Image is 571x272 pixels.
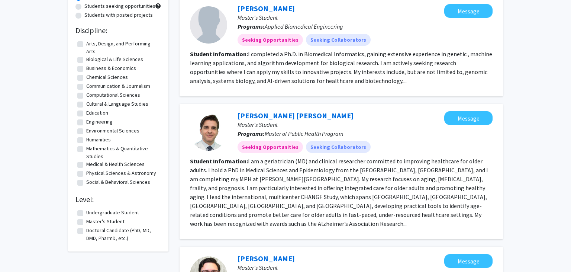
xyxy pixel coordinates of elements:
[6,239,32,266] iframe: Chat
[190,157,488,227] fg-read-more: I am a geriatrician (MD) and clinical researcher committed to improving healthcare for older adul...
[86,209,139,217] label: Undergraduate Student
[86,73,128,81] label: Chemical Sciences
[190,50,492,84] fg-read-more: I completed a Ph.D. in Biomedical Informatics, gaining extensive experience in genetic , machine ...
[238,14,278,21] span: Master's Student
[238,111,354,120] a: [PERSON_NAME] [PERSON_NAME]
[86,169,156,177] label: Physical Sciences & Astronomy
[86,160,145,168] label: Medical & Health Sciences
[86,100,148,108] label: Cultural & Language Studies
[306,34,371,46] mat-chip: Seeking Collaborators
[444,4,493,18] button: Message Zheng Cai
[238,121,278,128] span: Master's Student
[86,91,140,99] label: Computational Sciences
[75,26,161,35] h2: Discipline:
[86,40,159,55] label: Arts, Design, and Performing Arts
[238,254,295,263] a: [PERSON_NAME]
[444,111,493,125] button: Message Marlon Juliano Romero Aliberti
[238,23,265,30] b: Programs:
[84,2,155,10] label: Students seeking opportunities
[86,136,111,144] label: Humanities
[75,195,161,204] h2: Level:
[86,55,143,63] label: Biological & Life Sciences
[238,34,303,46] mat-chip: Seeking Opportunities
[86,178,150,186] label: Social & Behavioral Sciences
[265,130,343,137] span: Master of Public Health Program
[86,82,150,90] label: Communication & Journalism
[86,127,139,135] label: Environmental Sciences
[86,218,125,225] label: Master's Student
[84,11,153,19] label: Students with posted projects
[265,23,343,30] span: Applied Biomedical Engineering
[86,64,136,72] label: Business & Economics
[306,141,371,153] mat-chip: Seeking Collaborators
[238,4,295,13] a: [PERSON_NAME]
[86,109,108,117] label: Education
[86,118,113,126] label: Engineering
[190,50,248,58] b: Student Information:
[444,254,493,268] button: Message Francisco Montiel Ishino
[86,145,159,160] label: Mathematics & Quantitative Studies
[190,157,248,165] b: Student Information:
[238,141,303,153] mat-chip: Seeking Opportunities
[86,227,159,242] label: Doctoral Candidate (PhD, MD, DMD, PharmD, etc.)
[238,130,265,137] b: Programs:
[238,264,278,271] span: Master's Student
